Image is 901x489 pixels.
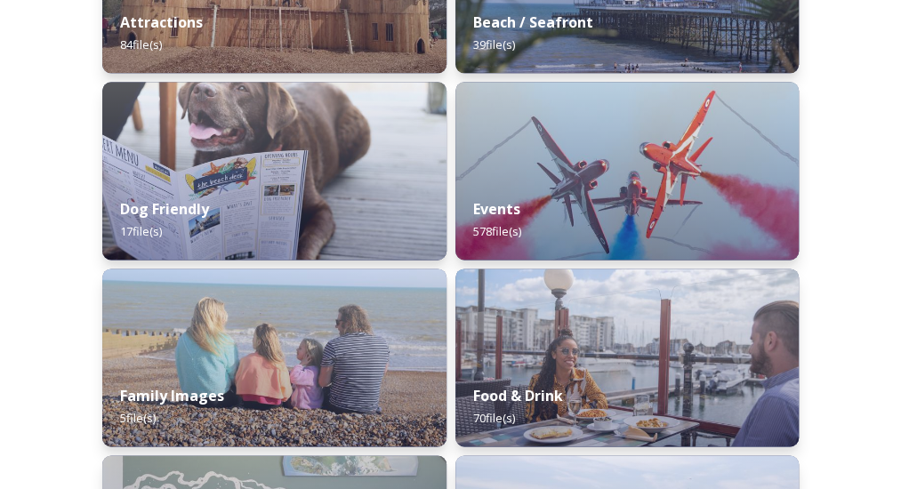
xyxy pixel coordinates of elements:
[120,36,162,52] span: 84 file(s)
[455,82,800,260] img: eastbourne-sun-021-red-arrows_53131666005_o.jpg
[120,199,209,219] strong: Dog Friendly
[473,223,521,239] span: 578 file(s)
[473,36,515,52] span: 39 file(s)
[455,269,800,446] img: Harbour%2520Eating%25202019%2520MK-4.jpg
[473,386,563,405] strong: Food & Drink
[120,410,156,426] span: 5 file(s)
[473,12,593,32] strong: Beach / Seafront
[120,386,224,405] strong: Family Images
[102,269,446,446] img: IMG_8185.JPG
[120,12,203,32] strong: Attractions
[473,199,520,219] strong: Events
[120,223,162,239] span: 17 file(s)
[473,410,515,426] span: 70 file(s)
[102,82,446,260] img: Pippa%252010.jpg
